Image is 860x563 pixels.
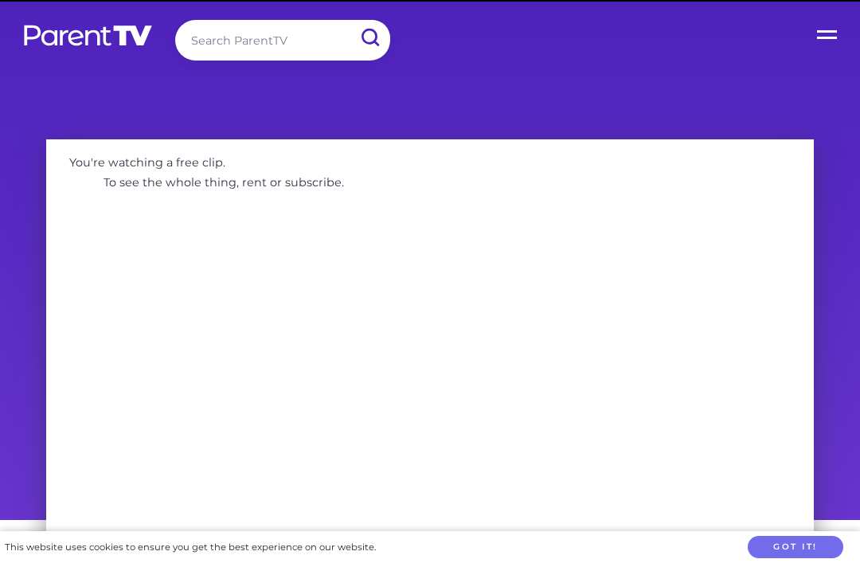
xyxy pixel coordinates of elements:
[349,20,390,56] input: Submit
[175,20,390,61] input: Search ParentTV
[22,24,154,47] img: parenttv-logo-white.4c85aaf.svg
[57,151,236,174] p: You're watching a free clip.
[748,536,843,559] button: Got it!
[5,539,376,556] div: This website uses cookies to ensure you get the best experience on our website.
[92,171,356,194] p: To see the whole thing, rent or subscribe.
